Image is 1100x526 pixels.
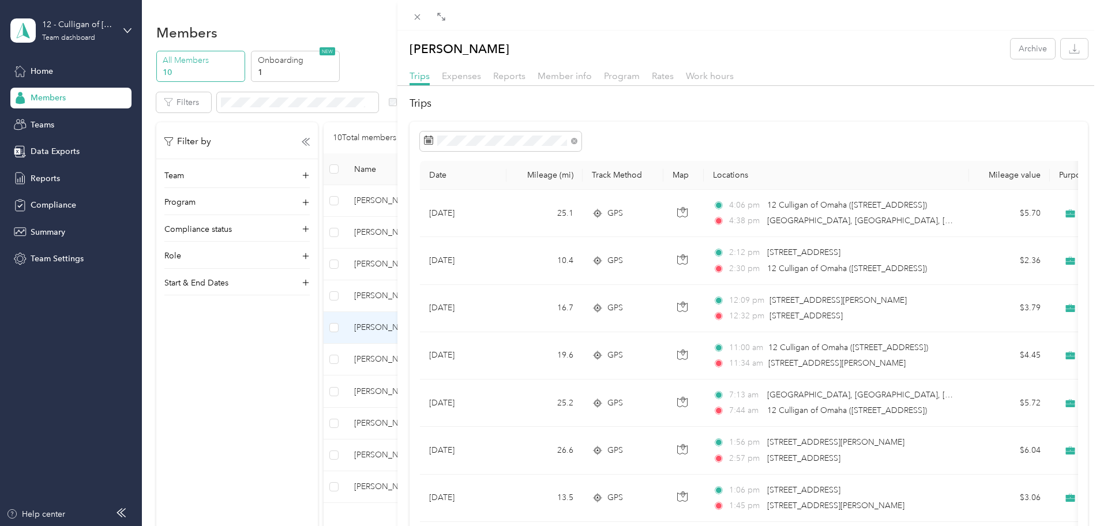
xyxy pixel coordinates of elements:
[729,341,763,354] span: 11:00 am
[729,357,763,370] span: 11:34 am
[729,484,762,497] span: 1:06 pm
[729,246,762,259] span: 2:12 pm
[767,264,927,273] span: 12 Culligan of Omaha ([STREET_ADDRESS])
[969,237,1050,284] td: $2.36
[663,161,704,190] th: Map
[767,390,1026,400] span: [GEOGRAPHIC_DATA], [GEOGRAPHIC_DATA], [GEOGRAPHIC_DATA]
[607,254,623,267] span: GPS
[604,70,640,81] span: Program
[729,294,764,307] span: 12:09 pm
[768,358,906,368] span: [STREET_ADDRESS][PERSON_NAME]
[420,427,506,474] td: [DATE]
[652,70,674,81] span: Rates
[969,475,1050,522] td: $3.06
[767,453,840,463] span: [STREET_ADDRESS]
[607,491,623,504] span: GPS
[704,161,969,190] th: Locations
[420,332,506,380] td: [DATE]
[420,237,506,284] td: [DATE]
[767,501,904,510] span: [STREET_ADDRESS][PERSON_NAME]
[729,389,762,401] span: 7:13 am
[767,200,927,210] span: 12 Culligan of Omaha ([STREET_ADDRESS])
[969,285,1050,332] td: $3.79
[538,70,592,81] span: Member info
[506,190,583,237] td: 25.1
[420,190,506,237] td: [DATE]
[767,405,927,415] span: 12 Culligan of Omaha ([STREET_ADDRESS])
[607,207,623,220] span: GPS
[969,427,1050,474] td: $6.04
[506,161,583,190] th: Mileage (mi)
[969,161,1050,190] th: Mileage value
[969,190,1050,237] td: $5.70
[420,285,506,332] td: [DATE]
[506,427,583,474] td: 26.6
[506,237,583,284] td: 10.4
[729,436,762,449] span: 1:56 pm
[686,70,734,81] span: Work hours
[729,452,762,465] span: 2:57 pm
[769,311,843,321] span: [STREET_ADDRESS]
[767,485,840,495] span: [STREET_ADDRESS]
[607,444,623,457] span: GPS
[729,262,762,275] span: 2:30 pm
[769,295,907,305] span: [STREET_ADDRESS][PERSON_NAME]
[969,332,1050,380] td: $4.45
[506,285,583,332] td: 16.7
[410,70,430,81] span: Trips
[729,215,762,227] span: 4:38 pm
[1035,461,1100,526] iframe: Everlance-gr Chat Button Frame
[768,343,928,352] span: 12 Culligan of Omaha ([STREET_ADDRESS])
[410,96,1088,111] h2: Trips
[607,349,623,362] span: GPS
[506,332,583,380] td: 19.6
[729,310,764,322] span: 12:32 pm
[607,302,623,314] span: GPS
[410,39,509,59] p: [PERSON_NAME]
[767,216,1026,226] span: [GEOGRAPHIC_DATA], [GEOGRAPHIC_DATA], [GEOGRAPHIC_DATA]
[420,475,506,522] td: [DATE]
[767,437,904,447] span: [STREET_ADDRESS][PERSON_NAME]
[506,475,583,522] td: 13.5
[583,161,663,190] th: Track Method
[767,247,840,257] span: [STREET_ADDRESS]
[442,70,481,81] span: Expenses
[1011,39,1055,59] button: Archive
[420,161,506,190] th: Date
[420,380,506,427] td: [DATE]
[729,404,762,417] span: 7:44 am
[506,380,583,427] td: 25.2
[969,380,1050,427] td: $5.72
[493,70,525,81] span: Reports
[729,199,762,212] span: 4:06 pm
[607,397,623,409] span: GPS
[729,499,762,512] span: 1:45 pm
